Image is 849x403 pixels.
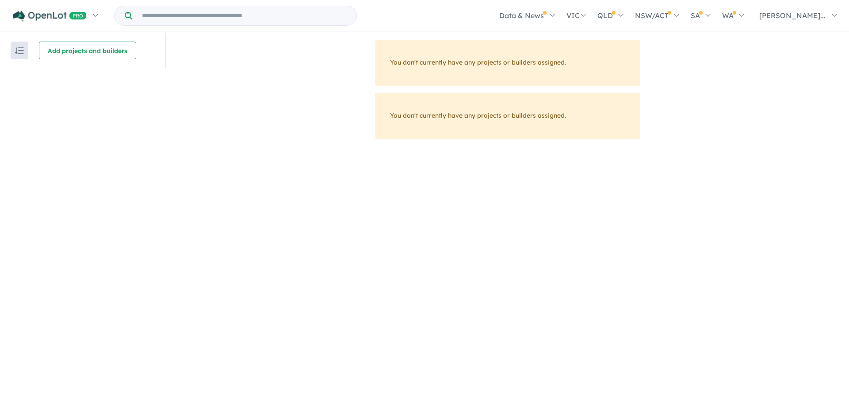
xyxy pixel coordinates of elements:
div: You don't currently have any projects or builders assigned. [375,40,640,86]
img: Openlot PRO Logo White [13,11,87,22]
input: Try estate name, suburb, builder or developer [134,6,355,25]
span: [PERSON_NAME]... [759,11,826,20]
img: sort.svg [15,47,24,54]
button: Add projects and builders [39,42,136,59]
div: You don't currently have any projects or builders assigned. [375,93,640,139]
